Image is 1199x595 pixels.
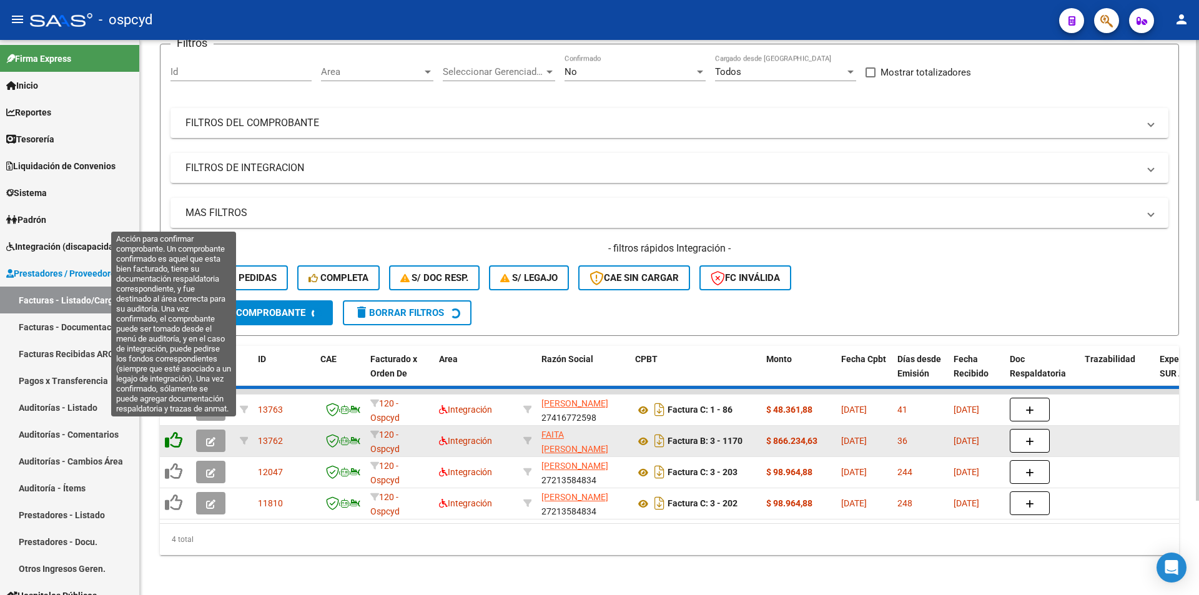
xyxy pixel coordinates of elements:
[949,346,1005,401] datatable-header-cell: Fecha Recibido
[651,400,668,420] i: Descargar documento
[6,240,122,253] span: Integración (discapacidad)
[541,490,625,516] div: 27213584834
[354,307,444,318] span: Borrar Filtros
[370,461,400,485] span: 120 - Ospcyd
[297,265,380,290] button: Completa
[1005,346,1080,401] datatable-header-cell: Doc Respaldatoria
[439,354,458,364] span: Area
[185,206,1138,220] mat-panel-title: MAS FILTROS
[370,354,417,378] span: Facturado x Orden De
[766,405,812,415] strong: $ 48.361,88
[766,436,817,446] strong: $ 866.234,63
[892,346,949,401] datatable-header-cell: Días desde Emisión
[841,436,867,446] span: [DATE]
[182,272,277,283] span: Conf. no pedidas
[6,79,38,92] span: Inicio
[565,66,577,77] span: No
[635,354,658,364] span: CPBT
[354,305,369,320] mat-icon: delete
[541,398,608,408] span: [PERSON_NAME]
[6,159,116,173] span: Liquidación de Convenios
[99,6,152,34] span: - ospcyd
[439,467,492,477] span: Integración
[668,499,738,509] strong: Factura C: 3 - 202
[578,265,690,290] button: CAE SIN CARGAR
[258,405,283,415] span: 13763
[308,272,368,283] span: Completa
[182,305,197,320] mat-icon: search
[170,108,1168,138] mat-expansion-panel-header: FILTROS DEL COMPROBANTE
[766,467,812,477] strong: $ 98.964,88
[400,272,469,283] span: S/ Doc Resp.
[439,405,492,415] span: Integración
[1157,553,1187,583] div: Open Intercom Messenger
[897,405,907,415] span: 41
[954,467,979,477] span: [DATE]
[897,436,907,446] span: 36
[881,65,971,80] span: Mostrar totalizadores
[6,132,54,146] span: Tesorería
[6,186,47,200] span: Sistema
[182,307,305,318] span: Buscar Comprobante
[541,396,625,423] div: 27416772598
[170,242,1168,255] h4: - filtros rápidos Integración -
[541,492,608,502] span: [PERSON_NAME]
[841,498,867,508] span: [DATE]
[170,300,333,325] button: Buscar Comprobante
[541,430,608,454] span: FAITA [PERSON_NAME]
[1174,12,1189,27] mat-icon: person
[541,461,608,471] span: [PERSON_NAME]
[160,524,1179,555] div: 4 total
[315,346,365,401] datatable-header-cell: CAE
[1085,354,1135,364] span: Trazabilidad
[668,468,738,478] strong: Factura C: 3 - 203
[500,272,558,283] span: S/ legajo
[343,300,471,325] button: Borrar Filtros
[541,354,593,364] span: Razón Social
[541,428,625,454] div: 20367910713
[389,265,480,290] button: S/ Doc Resp.
[651,431,668,451] i: Descargar documento
[954,498,979,508] span: [DATE]
[10,12,25,27] mat-icon: menu
[170,265,288,290] button: Conf. no pedidas
[320,354,337,364] span: CAE
[253,346,315,401] datatable-header-cell: ID
[1080,346,1155,401] datatable-header-cell: Trazabilidad
[258,498,283,508] span: 11810
[370,430,400,454] span: 120 - Ospcyd
[6,267,120,280] span: Prestadores / Proveedores
[321,66,422,77] span: Area
[841,467,867,477] span: [DATE]
[170,153,1168,183] mat-expansion-panel-header: FILTROS DE INTEGRACION
[841,405,867,415] span: [DATE]
[258,436,283,446] span: 13762
[443,66,544,77] span: Seleccionar Gerenciador
[434,346,518,401] datatable-header-cell: Area
[841,354,886,364] span: Fecha Cpbt
[6,52,71,66] span: Firma Express
[766,354,792,364] span: Monto
[439,436,492,446] span: Integración
[651,493,668,513] i: Descargar documento
[590,272,679,283] span: CAE SIN CARGAR
[715,66,741,77] span: Todos
[668,405,733,415] strong: Factura C: 1 - 86
[185,116,1138,130] mat-panel-title: FILTROS DEL COMPROBANTE
[897,498,912,508] span: 248
[954,354,989,378] span: Fecha Recibido
[185,161,1138,175] mat-panel-title: FILTROS DE INTEGRACION
[489,265,569,290] button: S/ legajo
[699,265,791,290] button: FC Inválida
[668,436,743,446] strong: Factura B: 3 - 1170
[954,405,979,415] span: [DATE]
[370,492,400,516] span: 120 - Ospcyd
[541,459,625,485] div: 27213584834
[370,398,400,423] span: 120 - Ospcyd
[897,467,912,477] span: 244
[258,354,266,364] span: ID
[439,498,492,508] span: Integración
[536,346,630,401] datatable-header-cell: Razón Social
[6,106,51,119] span: Reportes
[954,436,979,446] span: [DATE]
